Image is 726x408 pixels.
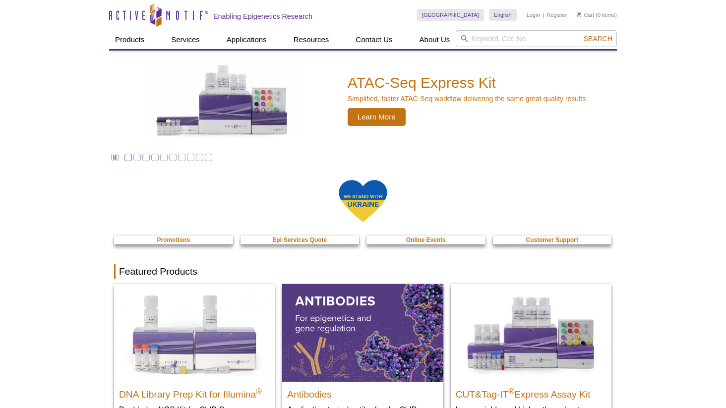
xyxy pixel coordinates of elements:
[406,236,446,243] strong: Online Events
[151,154,159,161] a: Go to slide 4
[288,30,335,49] a: Resources
[417,9,484,21] a: [GEOGRAPHIC_DATA]
[256,387,262,395] sup: ®
[272,236,327,243] strong: Epi-Services Quote
[160,154,168,161] a: Go to slide 5
[414,30,456,49] a: About Us
[584,35,612,43] span: Search
[451,284,611,381] img: CUT&Tag-IT® Express Assay Kit
[133,154,141,161] a: Go to slide 2
[456,385,606,400] h2: CUT&Tag-IT Express Assay Kit
[577,9,617,21] li: (0 items)
[348,94,586,103] p: Simplified, faster ATAC-Seq workflow delivering the same great quality results
[406,235,446,244] a: Online Events
[165,30,206,49] a: Services
[109,30,150,49] a: Products
[221,30,273,49] a: Applications
[508,387,514,395] sup: ®
[119,385,270,400] h2: DNA Library Prep Kit for Illumina
[456,30,617,47] input: Keyword, Cat. No.
[141,63,305,138] img: ATAC-Seq Express Kit
[157,235,190,244] a: Promotions
[338,179,388,223] img: We Stand With Ukraine
[109,51,617,151] article: ATAC-Seq Express Kit
[282,284,443,381] img: All Antibodies
[350,30,398,49] a: Contact Us
[526,235,578,244] a: Customer Support
[157,236,190,243] strong: Promotions
[196,154,203,161] a: Go to slide 9
[546,11,567,18] a: Register
[489,9,517,21] a: English
[111,154,119,161] a: Toggle autoplay
[178,154,185,161] a: Go to slide 7
[114,284,275,381] img: DNA Library Prep Kit for Illumina
[187,154,194,161] a: Go to slide 8
[348,75,586,90] h2: ATAC-Seq Express Kit
[272,235,327,244] a: Epi-Services Quote
[527,11,540,18] a: Login
[543,9,544,21] li: |
[577,11,594,18] a: Cart
[205,154,212,161] a: Go to slide 10
[213,12,312,21] h2: Enabling Epigenetics Research
[287,385,438,400] h2: Antibodies
[577,12,581,17] img: Your Cart
[142,154,150,161] a: Go to slide 3
[348,108,406,126] span: Learn More
[124,154,132,161] a: Go to slide 1
[581,34,615,43] button: Search
[109,51,617,151] a: ATAC-Seq Express Kit ATAC-Seq Express Kit Simplified, faster ATAC-Seq workflow delivering the sam...
[114,264,612,279] h2: Featured Products
[169,154,177,161] a: Go to slide 6
[526,236,578,243] strong: Customer Support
